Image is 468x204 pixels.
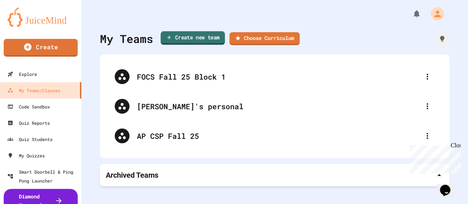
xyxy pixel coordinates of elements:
div: My Quizzes [7,151,45,160]
div: Quiz Reports [7,118,50,127]
a: Create new team [161,31,225,45]
div: FOCS Fall 25 Block 1 [107,62,442,91]
div: Smart Doorbell & Ping Pong Launcher [7,167,78,185]
div: FOCS Fall 25 Block 1 [137,71,420,82]
div: Chat with us now!Close [3,3,51,47]
p: Archived Teams [106,170,158,180]
iframe: chat widget [407,142,461,174]
div: AP CSP Fall 25 [137,130,420,141]
div: My Teams [100,30,153,47]
div: Code Sandbox [7,102,50,111]
iframe: chat widget [437,174,461,197]
div: AP CSP Fall 25 [107,121,442,151]
div: [PERSON_NAME]'s personal [107,91,442,121]
div: My Teams/Classes [7,86,60,95]
div: My Notifications [398,7,423,20]
div: How it works [435,31,450,46]
div: Explore [7,70,37,78]
img: logo-orange.svg [7,7,74,27]
a: Choose Curriculum [229,32,300,45]
a: Create [4,39,78,57]
div: My Account [423,5,446,22]
div: Quiz Students [7,135,53,144]
div: [PERSON_NAME]'s personal [137,101,420,112]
